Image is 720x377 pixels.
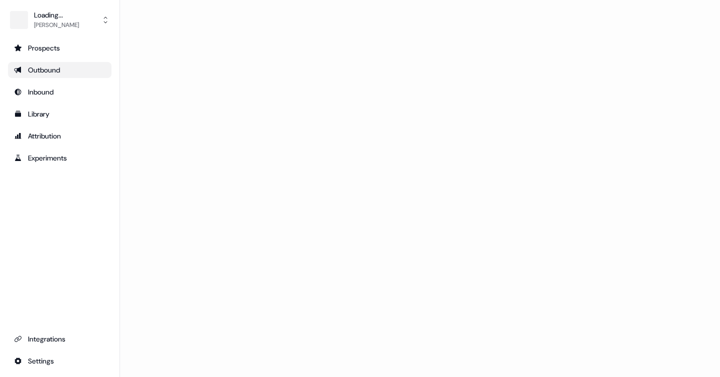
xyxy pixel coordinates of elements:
div: Loading... [34,10,79,20]
div: Experiments [14,153,105,163]
a: Go to Inbound [8,84,111,100]
div: Outbound [14,65,105,75]
div: Prospects [14,43,105,53]
div: Settings [14,356,105,366]
a: Go to prospects [8,40,111,56]
div: [PERSON_NAME] [34,20,79,30]
a: Go to outbound experience [8,62,111,78]
div: Inbound [14,87,105,97]
a: Go to integrations [8,331,111,347]
a: Go to integrations [8,353,111,369]
div: Library [14,109,105,119]
a: Go to attribution [8,128,111,144]
div: Attribution [14,131,105,141]
button: Loading...[PERSON_NAME] [8,8,111,32]
div: Integrations [14,334,105,344]
a: Go to experiments [8,150,111,166]
a: Go to templates [8,106,111,122]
